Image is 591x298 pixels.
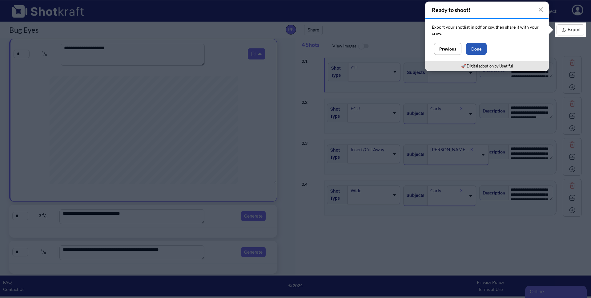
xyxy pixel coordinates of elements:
button: Previous [434,43,461,55]
button: Export [557,24,584,35]
button: Done [466,43,487,55]
p: Export your shotlist in pdf or csv, then share it with your crew. [432,24,542,36]
h4: Ready to shoot! [425,2,549,18]
img: Export Icon [560,26,568,34]
a: 🚀 Digital adoption by Usetiful [461,63,513,68]
div: Online [5,4,57,11]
